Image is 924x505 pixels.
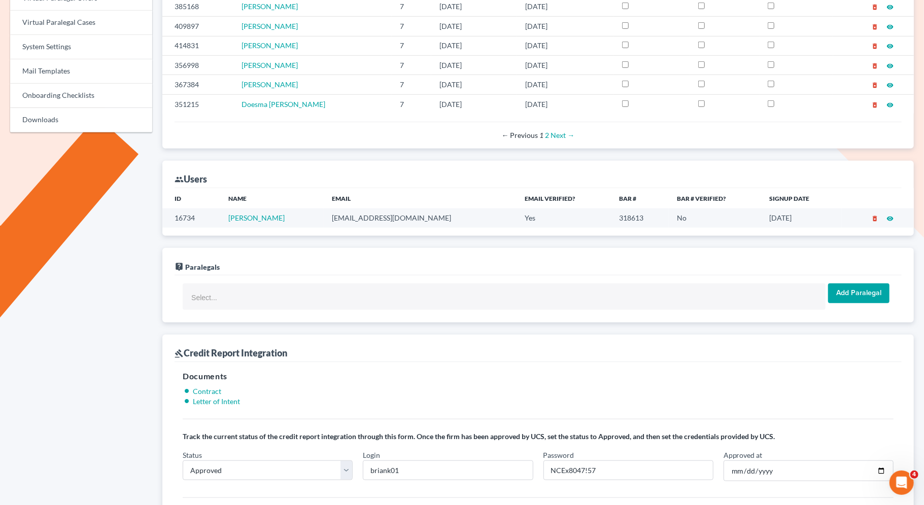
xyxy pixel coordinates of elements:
td: 7 [392,55,431,75]
iframe: Intercom live chat [889,471,914,495]
a: [PERSON_NAME] [242,2,298,11]
td: 356998 [162,55,233,75]
a: delete_forever [871,2,878,11]
a: System Settings [10,35,152,59]
i: delete_forever [871,82,878,89]
a: Doesma [PERSON_NAME] [242,100,325,109]
td: No [669,208,761,227]
a: Contract [193,387,221,395]
i: visibility [886,43,894,50]
a: delete_forever [871,100,878,109]
a: delete_forever [871,213,878,222]
a: [PERSON_NAME] [242,22,298,30]
a: [PERSON_NAME] [242,61,298,69]
a: delete_forever [871,41,878,50]
a: Next page [551,131,575,139]
th: Bar # [611,188,669,208]
td: 318613 [611,208,669,227]
i: delete_forever [871,23,878,30]
td: [DATE] [517,94,613,114]
a: visibility [886,22,894,30]
i: delete_forever [871,101,878,109]
a: visibility [886,61,894,69]
td: [DATE] [517,75,613,94]
i: visibility [886,82,894,89]
input: Add Paralegal [828,283,889,304]
a: [PERSON_NAME] [228,213,285,222]
a: [PERSON_NAME] [242,41,298,50]
div: Pagination [183,130,894,140]
a: Mail Templates [10,59,152,84]
i: group [175,175,184,184]
td: Yes [517,208,611,227]
td: [DATE] [762,208,842,227]
a: visibility [886,213,894,222]
a: visibility [886,2,894,11]
p: Track the current status of the credit report integration through this form. Once the firm has be... [183,431,894,442]
td: [DATE] [431,94,518,114]
td: [DATE] [431,17,518,36]
i: delete_forever [871,43,878,50]
i: delete_forever [871,215,878,222]
div: Credit Report Integration [175,347,287,359]
i: visibility [886,62,894,69]
td: 351215 [162,94,233,114]
label: Password [543,450,574,460]
span: Previous page [502,131,538,139]
i: visibility [886,23,894,30]
a: visibility [886,100,894,109]
em: Page 1 [540,131,544,139]
td: [DATE] [517,55,613,75]
a: Letter of Intent [193,397,240,406]
td: 7 [392,17,431,36]
th: Name [220,188,324,208]
label: Login [363,450,380,460]
a: [PERSON_NAME] [242,80,298,89]
td: [DATE] [517,36,613,55]
label: Approved at [724,450,763,460]
h5: Documents [183,370,894,382]
td: [DATE] [431,55,518,75]
a: Virtual Paralegal Cases [10,11,152,35]
td: 7 [392,75,431,94]
td: 409897 [162,17,233,36]
label: Status [183,450,202,460]
i: delete_forever [871,62,878,69]
td: 414831 [162,36,233,55]
a: visibility [886,41,894,50]
a: Page 2 [545,131,550,139]
i: visibility [886,215,894,222]
a: delete_forever [871,22,878,30]
i: delete_forever [871,4,878,11]
td: [EMAIL_ADDRESS][DOMAIN_NAME] [324,208,517,227]
span: Paralegals [185,263,220,271]
span: 4 [910,471,918,479]
a: delete_forever [871,61,878,69]
i: gavel [175,349,184,358]
i: visibility [886,101,894,109]
td: 16734 [162,208,220,227]
td: 7 [392,94,431,114]
td: [DATE] [431,36,518,55]
i: live_help [175,262,184,271]
td: [DATE] [517,17,613,36]
th: Signup Date [762,188,842,208]
td: 367384 [162,75,233,94]
a: visibility [886,80,894,89]
td: [DATE] [431,75,518,94]
i: visibility [886,4,894,11]
th: Email Verified? [517,188,611,208]
a: Downloads [10,108,152,132]
div: Users [175,173,207,185]
th: ID [162,188,220,208]
th: Email [324,188,517,208]
td: 7 [392,36,431,55]
a: delete_forever [871,80,878,89]
a: Onboarding Checklists [10,84,152,108]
